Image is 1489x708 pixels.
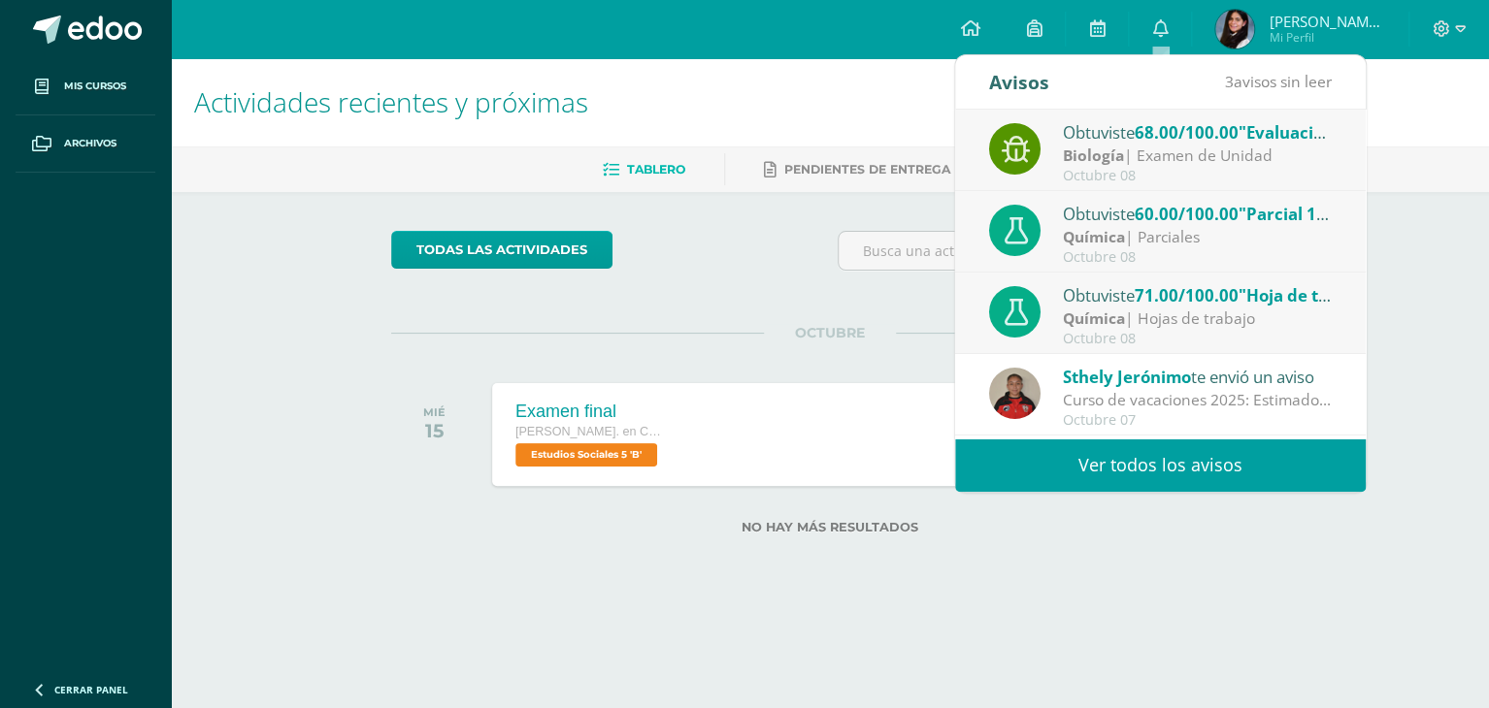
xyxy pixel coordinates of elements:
[603,154,685,185] a: Tablero
[1063,307,1333,330] div: | Hojas de trabajo
[1063,364,1333,389] div: te envió un aviso
[515,425,661,438] span: [PERSON_NAME]. en Ciencias y Letras
[784,162,950,177] span: Pendientes de entrega
[1063,145,1333,167] div: | Examen de Unidad
[955,438,1366,492] a: Ver todos los avisos
[64,79,126,94] span: Mis cursos
[1063,366,1191,388] span: Sthely Jerónimo
[1269,29,1385,46] span: Mi Perfil
[1063,331,1333,347] div: Octubre 08
[1239,121,1427,144] span: "Evaluación de unidad"
[1063,249,1333,266] div: Octubre 08
[1135,284,1239,306] span: 71.00/100.00
[839,232,1269,270] input: Busca una actividad próxima aquí...
[1063,168,1333,184] div: Octubre 08
[1063,412,1333,429] div: Octubre 07
[16,115,155,173] a: Archivos
[1135,121,1239,144] span: 68.00/100.00
[1269,12,1385,31] span: [PERSON_NAME] de los Angeles
[1225,71,1332,92] span: avisos sin leer
[1063,226,1125,247] strong: Química
[1063,119,1333,145] div: Obtuviste en
[1215,10,1254,48] img: 62dd456a4c999dad95d6d9c500f77ad2.png
[194,83,588,120] span: Actividades recientes y próximas
[423,405,446,419] div: MIÉ
[515,402,662,422] div: Examen final
[1063,389,1333,411] div: Curso de vacaciones 2025: Estimados padres de familia, Estamos a pocos días de iniciar nuestro cu...
[1135,203,1239,225] span: 60.00/100.00
[627,162,685,177] span: Tablero
[1063,282,1333,307] div: Obtuviste en
[423,419,446,442] div: 15
[1225,71,1234,92] span: 3
[764,154,950,185] a: Pendientes de entrega
[391,231,612,269] a: todas las Actividades
[64,136,116,151] span: Archivos
[989,368,1041,419] img: 71371cce019ae4d3e0b45603e87f97be.png
[764,324,896,341] span: OCTUBRE
[1239,284,1464,306] span: "Hoja de trabajo 2: Alcanos"
[1063,145,1124,166] strong: Biología
[1063,307,1125,329] strong: Química
[1063,226,1333,248] div: | Parciales
[1063,201,1333,226] div: Obtuviste en
[54,683,128,696] span: Cerrar panel
[989,55,1049,109] div: Avisos
[515,443,657,467] span: Estudios Sociales 5 'B'
[391,520,1270,534] label: No hay más resultados
[16,58,155,115] a: Mis cursos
